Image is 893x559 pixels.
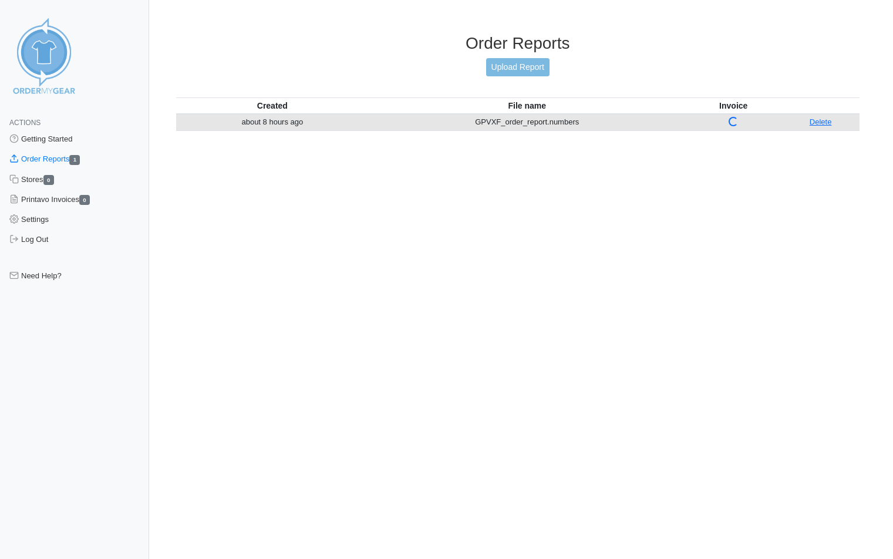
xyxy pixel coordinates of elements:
span: Actions [9,119,41,127]
th: Invoice [685,97,781,114]
th: Created [176,97,369,114]
h3: Order Reports [176,33,860,53]
span: 0 [79,195,90,205]
a: Upload Report [486,58,550,76]
th: File name [369,97,685,114]
span: 0 [43,175,54,185]
td: GPVXF_order_report.numbers [369,114,685,131]
span: 1 [69,155,80,165]
a: Delete [810,117,832,126]
td: about 8 hours ago [176,114,369,131]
